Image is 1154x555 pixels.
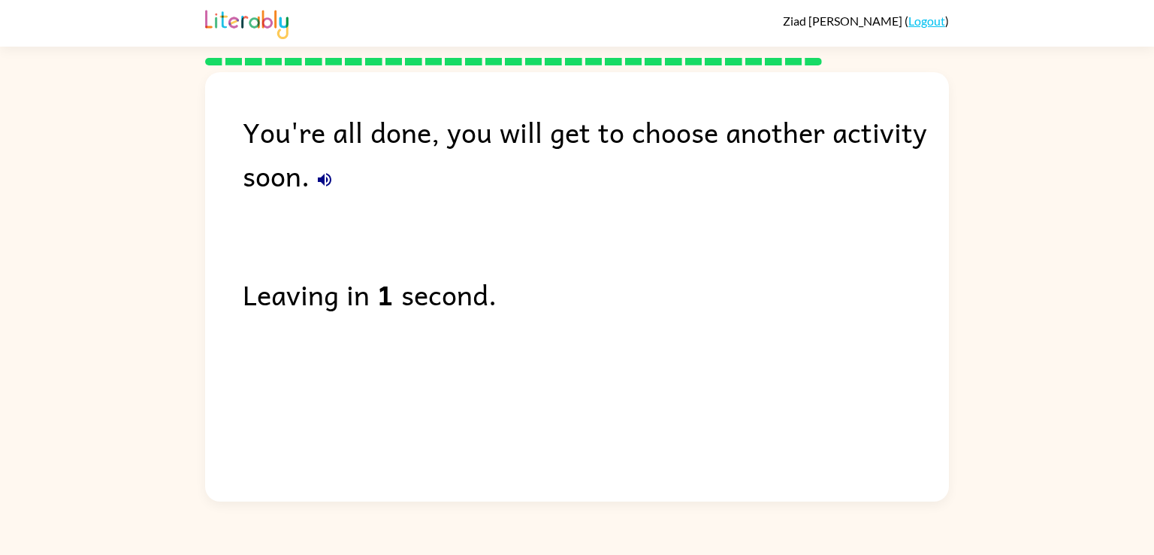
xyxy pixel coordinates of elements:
img: Literably [205,6,288,39]
span: Ziad [PERSON_NAME] [783,14,905,28]
div: You're all done, you will get to choose another activity soon. [243,110,949,197]
div: ( ) [783,14,949,28]
a: Logout [908,14,945,28]
div: Leaving in second. [243,272,949,316]
b: 1 [377,272,394,316]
